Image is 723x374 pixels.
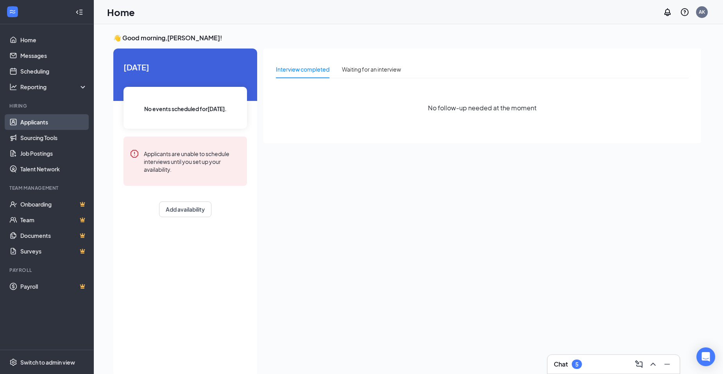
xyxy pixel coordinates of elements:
[276,65,329,74] div: Interview completed
[20,196,87,212] a: OnboardingCrown
[633,358,645,370] button: ComposeMessage
[699,9,705,15] div: AK
[20,161,87,177] a: Talent Network
[696,347,715,366] div: Open Intercom Messenger
[661,358,673,370] button: Minimize
[9,8,16,16] svg: WorkstreamLogo
[20,63,87,79] a: Scheduling
[20,32,87,48] a: Home
[130,149,139,158] svg: Error
[144,149,241,173] div: Applicants are unable to schedule interviews until you set up your availability.
[20,228,87,243] a: DocumentsCrown
[20,279,87,294] a: PayrollCrown
[9,358,17,366] svg: Settings
[20,146,87,161] a: Job Postings
[20,83,88,91] div: Reporting
[9,83,17,91] svg: Analysis
[648,360,658,369] svg: ChevronUp
[9,267,86,273] div: Payroll
[575,361,578,368] div: 5
[113,34,701,42] h3: 👋 Good morning, [PERSON_NAME] !
[75,8,83,16] svg: Collapse
[342,65,401,74] div: Waiting for an interview
[20,48,87,63] a: Messages
[107,5,135,19] h1: Home
[20,130,87,146] a: Sourcing Tools
[20,114,87,130] a: Applicants
[662,360,672,369] svg: Minimize
[123,61,247,73] span: [DATE]
[663,7,672,17] svg: Notifications
[20,212,87,228] a: TeamCrown
[554,360,568,369] h3: Chat
[680,7,689,17] svg: QuestionInfo
[428,103,537,113] span: No follow-up needed at the moment
[20,243,87,259] a: SurveysCrown
[159,201,211,217] button: Add availability
[647,358,659,370] button: ChevronUp
[9,102,86,109] div: Hiring
[9,185,86,191] div: Team Management
[634,360,644,369] svg: ComposeMessage
[144,104,227,113] span: No events scheduled for [DATE] .
[20,358,75,366] div: Switch to admin view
